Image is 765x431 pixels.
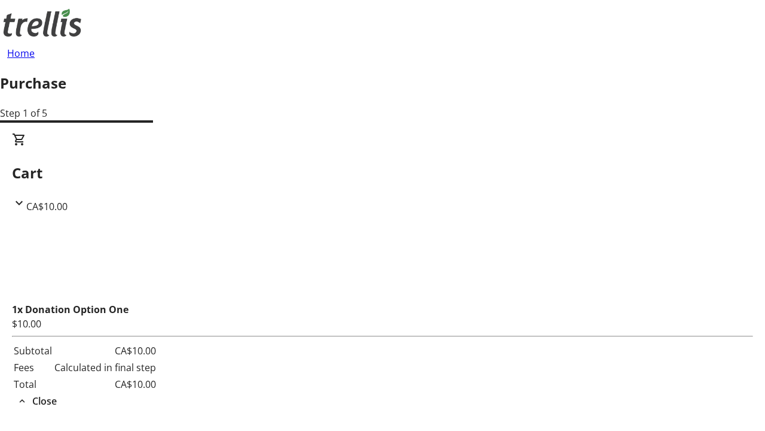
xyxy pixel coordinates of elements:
[32,394,57,408] span: Close
[54,360,157,375] td: Calculated in final step
[26,200,68,213] span: CA$10.00
[12,132,753,214] div: CartCA$10.00
[54,343,157,359] td: CA$10.00
[13,360,53,375] td: Fees
[13,343,53,359] td: Subtotal
[12,317,753,331] div: $10.00
[13,377,53,392] td: Total
[12,162,753,184] h2: Cart
[12,214,753,409] div: CartCA$10.00
[54,377,157,392] td: CA$10.00
[12,394,62,408] button: Close
[12,303,128,316] strong: 1x Donation Option One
